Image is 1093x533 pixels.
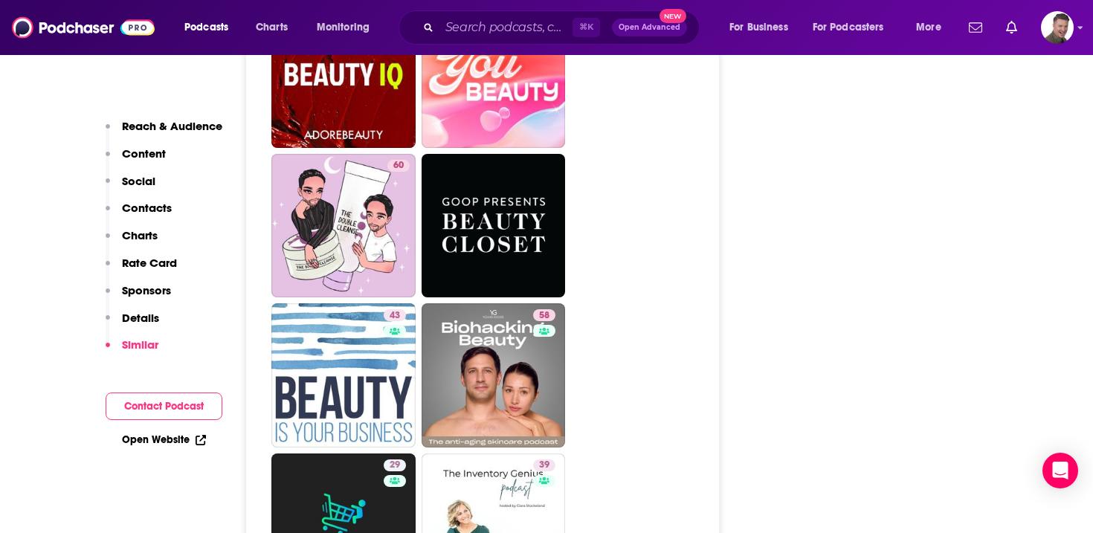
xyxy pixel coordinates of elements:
[390,458,400,473] span: 29
[306,16,389,39] button: open menu
[384,309,406,321] a: 43
[719,16,807,39] button: open menu
[106,393,222,420] button: Contact Podcast
[660,9,686,23] span: New
[803,16,906,39] button: open menu
[246,16,297,39] a: Charts
[106,337,158,365] button: Similar
[122,433,206,446] a: Open Website
[1041,11,1074,44] span: Logged in as braden
[422,4,566,148] a: 72
[12,13,155,42] img: Podchaser - Follow, Share and Rate Podcasts
[122,311,159,325] p: Details
[106,119,222,146] button: Reach & Audience
[106,256,177,283] button: Rate Card
[422,303,566,448] a: 58
[122,174,155,188] p: Social
[106,283,171,311] button: Sponsors
[122,119,222,133] p: Reach & Audience
[916,17,941,38] span: More
[539,458,549,473] span: 39
[271,4,416,148] a: 65
[184,17,228,38] span: Podcasts
[619,24,680,31] span: Open Advanced
[1042,453,1078,488] div: Open Intercom Messenger
[539,309,549,323] span: 58
[533,309,555,321] a: 58
[271,303,416,448] a: 43
[122,337,158,352] p: Similar
[256,17,288,38] span: Charts
[1041,11,1074,44] button: Show profile menu
[1041,11,1074,44] img: User Profile
[612,19,687,36] button: Open AdvancedNew
[271,154,416,298] a: 60
[122,201,172,215] p: Contacts
[1000,15,1023,40] a: Show notifications dropdown
[963,15,988,40] a: Show notifications dropdown
[439,16,573,39] input: Search podcasts, credits, & more...
[317,17,370,38] span: Monitoring
[384,459,406,471] a: 29
[906,16,960,39] button: open menu
[122,256,177,270] p: Rate Card
[387,160,410,172] a: 60
[174,16,248,39] button: open menu
[106,146,166,174] button: Content
[533,459,555,471] a: 39
[122,146,166,161] p: Content
[106,174,155,201] button: Social
[106,201,172,228] button: Contacts
[813,17,884,38] span: For Podcasters
[393,158,404,173] span: 60
[122,283,171,297] p: Sponsors
[106,228,158,256] button: Charts
[122,228,158,242] p: Charts
[390,309,400,323] span: 43
[573,18,600,37] span: ⌘ K
[729,17,788,38] span: For Business
[106,311,159,338] button: Details
[413,10,714,45] div: Search podcasts, credits, & more...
